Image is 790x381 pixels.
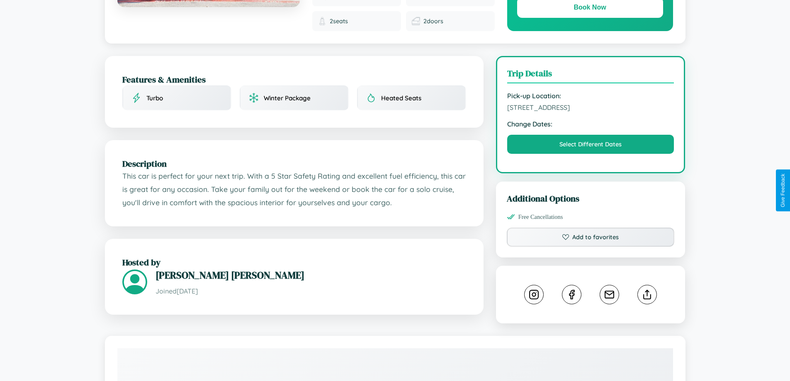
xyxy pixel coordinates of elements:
button: Select Different Dates [507,135,674,154]
span: Free Cancellations [518,214,563,221]
span: Winter Package [264,94,311,102]
span: [STREET_ADDRESS] [507,103,674,112]
h3: Additional Options [507,192,675,204]
span: 2 seats [330,17,348,25]
h3: Trip Details [507,67,674,83]
div: Give Feedback [780,174,786,207]
strong: Change Dates: [507,120,674,128]
h3: [PERSON_NAME] [PERSON_NAME] [156,268,466,282]
img: Doors [412,17,420,25]
span: Turbo [146,94,163,102]
strong: Pick-up Location: [507,92,674,100]
h2: Features & Amenities [122,73,466,85]
button: Add to favorites [507,228,675,247]
img: Seats [318,17,326,25]
p: This car is perfect for your next trip. With a 5 Star Safety Rating and excellent fuel efficiency... [122,170,466,209]
span: Heated Seats [381,94,421,102]
h2: Description [122,158,466,170]
p: Joined [DATE] [156,285,466,297]
h2: Hosted by [122,256,466,268]
span: 2 doors [423,17,443,25]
